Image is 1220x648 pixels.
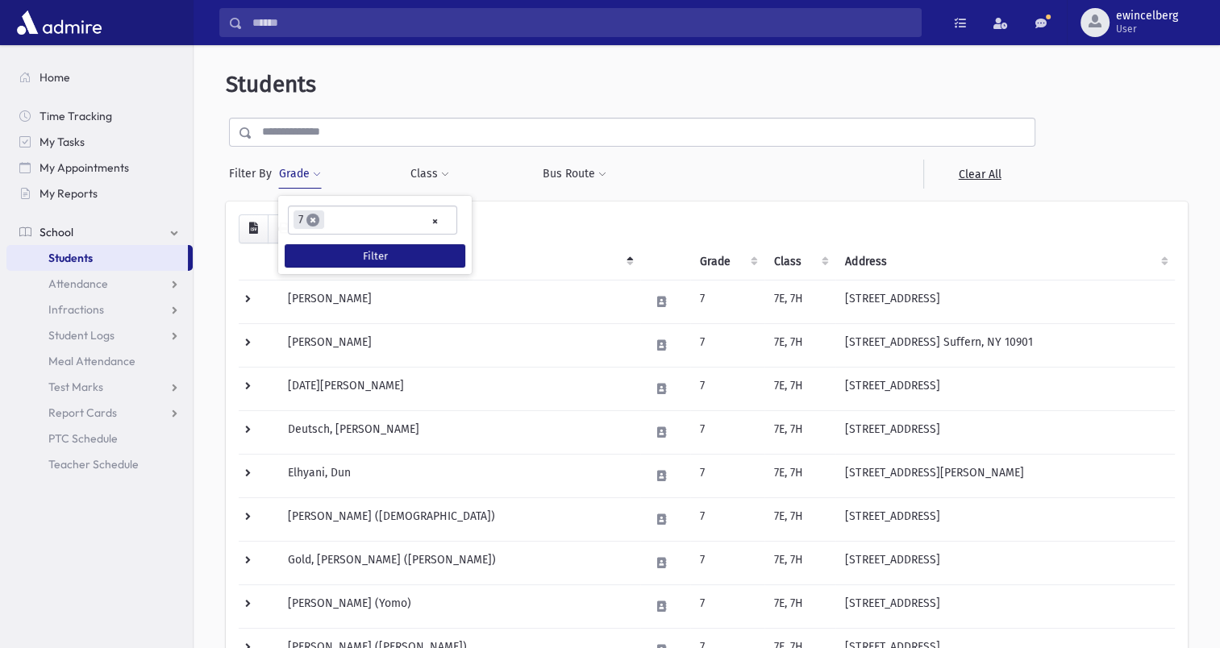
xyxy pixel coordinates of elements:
a: Infractions [6,297,193,322]
span: My Tasks [40,135,85,149]
span: User [1116,23,1178,35]
span: ewincelberg [1116,10,1178,23]
span: My Appointments [40,160,129,175]
td: 7E, 7H [764,323,835,367]
span: × [306,214,319,226]
span: Students [226,71,316,98]
button: Class [410,160,450,189]
td: 7E, 7H [764,280,835,323]
span: Teacher Schedule [48,457,139,471]
button: CSV [239,214,269,243]
th: Grade: activate to sort column ascending [690,243,765,280]
td: 7 [690,541,765,584]
td: 7E, 7H [764,410,835,454]
input: Search [243,8,921,37]
a: Test Marks [6,374,193,400]
td: 7E, 7H [764,454,835,497]
td: 7 [690,410,765,454]
button: Grade [278,160,322,189]
span: PTC Schedule [48,431,118,446]
span: Meal Attendance [48,354,135,368]
td: 7 [690,584,765,628]
td: [STREET_ADDRESS] [835,497,1175,541]
span: Filter By [229,165,278,182]
button: Bus Route [542,160,607,189]
span: Student Logs [48,328,115,343]
td: [STREET_ADDRESS] [835,410,1175,454]
button: Print [268,214,300,243]
td: 7E, 7H [764,367,835,410]
td: [STREET_ADDRESS] [835,584,1175,628]
td: [PERSON_NAME] [278,323,641,367]
span: Report Cards [48,405,117,420]
td: Deutsch, [PERSON_NAME] [278,410,641,454]
td: [STREET_ADDRESS] [835,541,1175,584]
img: AdmirePro [13,6,106,39]
td: 7E, 7H [764,584,835,628]
button: Filter [285,244,465,268]
td: [STREET_ADDRESS][PERSON_NAME] [835,454,1175,497]
a: Student Logs [6,322,193,348]
a: PTC Schedule [6,426,193,451]
a: My Tasks [6,129,193,155]
a: Attendance [6,271,193,297]
a: Meal Attendance [6,348,193,374]
span: Remove all items [431,212,439,231]
span: Home [40,70,70,85]
td: Gold, [PERSON_NAME] ([PERSON_NAME]) [278,541,641,584]
span: Attendance [48,276,108,291]
th: Class: activate to sort column ascending [764,243,835,280]
span: Students [48,251,93,265]
td: [PERSON_NAME] (Yomo) [278,584,641,628]
td: 7E, 7H [764,541,835,584]
a: Home [6,64,193,90]
td: [DATE][PERSON_NAME] [278,367,641,410]
td: [STREET_ADDRESS] Suffern, NY 10901 [835,323,1175,367]
li: 7 [294,210,324,229]
td: [STREET_ADDRESS] [835,367,1175,410]
a: School [6,219,193,245]
span: Test Marks [48,380,103,394]
td: 7 [690,454,765,497]
span: School [40,225,73,239]
a: My Appointments [6,155,193,181]
a: My Reports [6,181,193,206]
td: 7 [690,497,765,541]
span: My Reports [40,186,98,201]
span: Infractions [48,302,104,317]
a: Students [6,245,188,271]
td: 7 [690,367,765,410]
td: Elhyani, Dun [278,454,641,497]
td: [STREET_ADDRESS] [835,280,1175,323]
th: Address: activate to sort column ascending [835,243,1175,280]
a: Time Tracking [6,103,193,129]
span: Time Tracking [40,109,112,123]
a: Teacher Schedule [6,451,193,477]
td: 7 [690,280,765,323]
a: Report Cards [6,400,193,426]
td: [PERSON_NAME] [278,280,641,323]
td: 7 [690,323,765,367]
td: [PERSON_NAME] ([DEMOGRAPHIC_DATA]) [278,497,641,541]
a: Clear All [923,160,1035,189]
td: 7E, 7H [764,497,835,541]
